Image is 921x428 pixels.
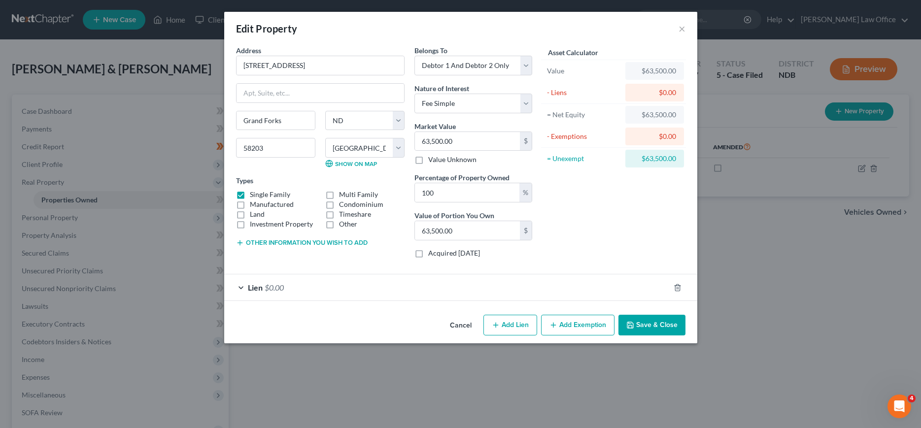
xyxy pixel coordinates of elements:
div: $63,500.00 [633,110,676,120]
div: - Liens [547,88,621,98]
label: Other [339,219,357,229]
button: Cancel [442,316,479,335]
button: × [679,23,685,34]
label: Manufactured [250,199,294,209]
label: Percentage of Property Owned [414,172,510,183]
label: Land [250,209,265,219]
label: Value Unknown [428,155,477,165]
label: Investment Property [250,219,313,229]
div: $0.00 [633,132,676,141]
div: - Exemptions [547,132,621,141]
span: Address [236,46,261,55]
label: Value of Portion You Own [414,210,494,221]
input: Enter address... [237,56,404,75]
div: Edit Property [236,22,298,35]
button: Save & Close [618,315,685,335]
label: Acquired [DATE] [428,248,480,258]
div: = Unexempt [547,154,621,164]
div: $ [520,221,532,240]
div: $63,500.00 [633,66,676,76]
input: 0.00 [415,132,520,151]
div: = Net Equity [547,110,621,120]
div: $63,500.00 [633,154,676,164]
a: Show on Map [325,160,377,167]
div: % [519,183,532,202]
label: Single Family [250,190,290,199]
input: Apt, Suite, etc... [237,84,404,102]
label: Asset Calculator [548,47,598,58]
input: 0.00 [415,221,520,240]
span: $0.00 [265,283,284,292]
div: $0.00 [633,88,676,98]
span: Belongs To [414,46,447,55]
button: Other information you wish to add [236,239,368,247]
input: Enter city... [237,111,315,130]
button: Add Exemption [541,315,614,335]
span: Lien [248,283,263,292]
div: Value [547,66,621,76]
label: Multi Family [339,190,378,199]
span: 4 [908,395,916,402]
input: 0.00 [415,183,519,202]
label: Condominium [339,199,383,209]
label: Timeshare [339,209,371,219]
iframe: Intercom live chat [887,395,911,418]
input: Enter zip... [236,138,315,158]
div: $ [520,132,532,151]
label: Nature of Interest [414,83,469,94]
button: Add Lien [483,315,537,335]
label: Types [236,175,253,186]
label: Market Value [414,121,456,132]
